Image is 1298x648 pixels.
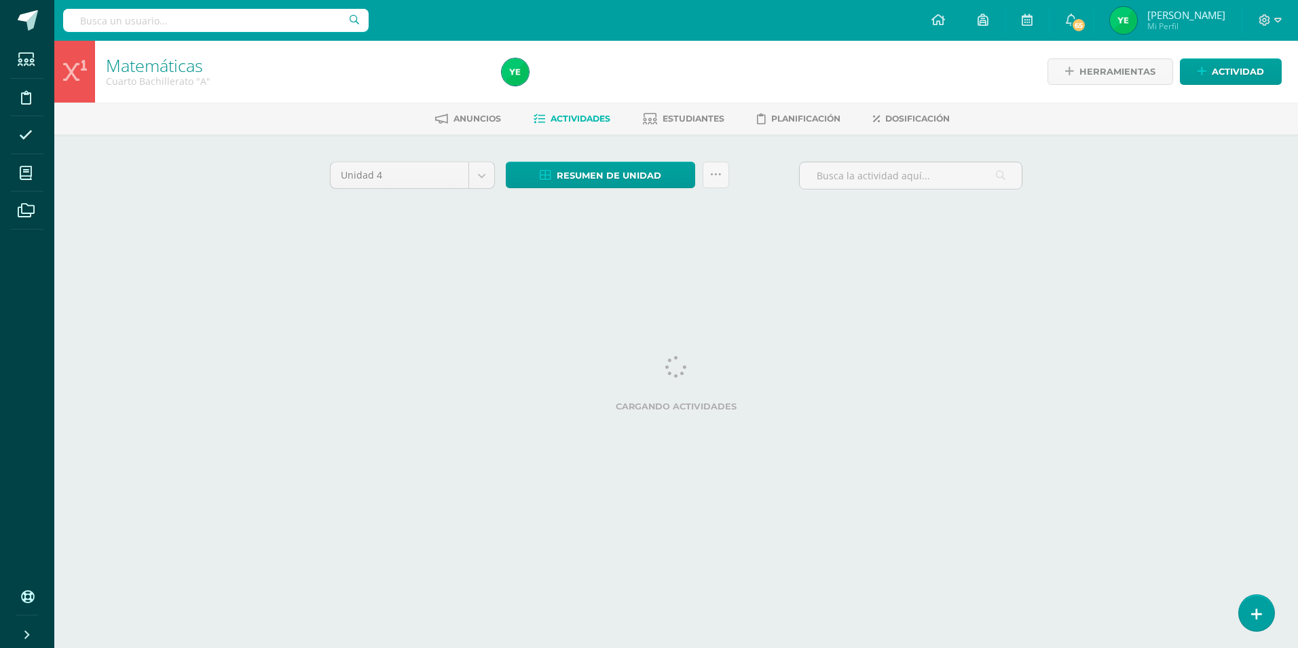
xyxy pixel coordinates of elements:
[1212,59,1264,84] span: Actividad
[885,113,950,124] span: Dosificación
[331,162,494,188] a: Unidad 4
[106,56,485,75] h1: Matemáticas
[1147,20,1225,32] span: Mi Perfil
[1147,8,1225,22] span: [PERSON_NAME]
[502,58,529,86] img: 6fd3bd7d6e4834e5979ff6a5032b647c.png
[557,163,661,188] span: Resumen de unidad
[1071,18,1086,33] span: 65
[106,54,203,77] a: Matemáticas
[663,113,724,124] span: Estudiantes
[771,113,840,124] span: Planificación
[551,113,610,124] span: Actividades
[800,162,1022,189] input: Busca la actividad aquí...
[63,9,369,32] input: Busca un usuario...
[341,162,458,188] span: Unidad 4
[643,108,724,130] a: Estudiantes
[534,108,610,130] a: Actividades
[1047,58,1173,85] a: Herramientas
[330,401,1022,412] label: Cargando actividades
[873,108,950,130] a: Dosificación
[506,162,695,188] a: Resumen de unidad
[1180,58,1282,85] a: Actividad
[757,108,840,130] a: Planificación
[453,113,501,124] span: Anuncios
[106,75,485,88] div: Cuarto Bachillerato 'A'
[1079,59,1155,84] span: Herramientas
[435,108,501,130] a: Anuncios
[1110,7,1137,34] img: 6fd3bd7d6e4834e5979ff6a5032b647c.png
